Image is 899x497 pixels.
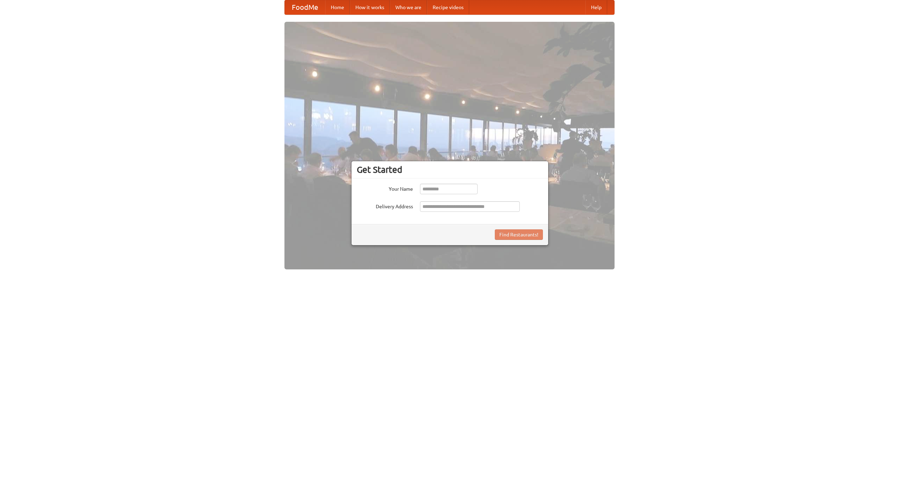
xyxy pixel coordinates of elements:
a: How it works [350,0,390,14]
a: Help [585,0,607,14]
label: Delivery Address [357,201,413,210]
a: Recipe videos [427,0,469,14]
a: Who we are [390,0,427,14]
h3: Get Started [357,164,543,175]
button: Find Restaurants! [495,229,543,240]
label: Your Name [357,184,413,192]
a: Home [325,0,350,14]
a: FoodMe [285,0,325,14]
